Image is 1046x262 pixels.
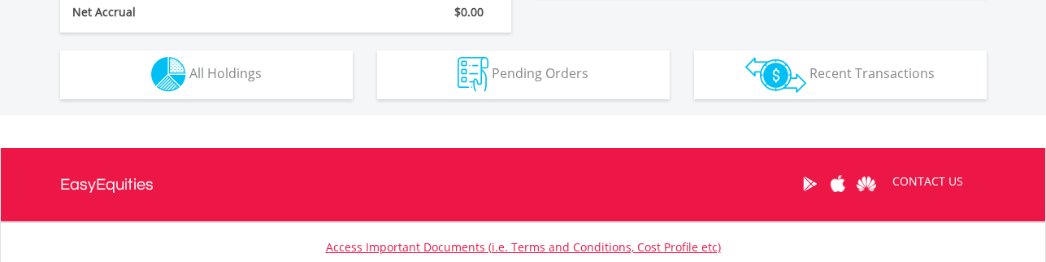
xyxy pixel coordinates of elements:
[151,57,186,92] img: holdings-wht.png
[377,50,670,99] button: Pending Orders
[60,4,323,20] div: Net Accrual
[881,159,974,204] a: CONTACT US
[458,57,488,92] img: pending_instructions-wht.png
[745,57,806,93] img: transactions-zar-wht.png
[492,64,588,82] span: Pending Orders
[796,159,824,209] a: Google Play
[454,4,484,20] span: $0.00
[189,64,262,82] span: All Holdings
[853,159,881,209] a: Huawei
[694,50,987,99] button: Recent Transactions
[809,64,935,82] span: Recent Transactions
[326,239,721,255] a: Access Important Documents (i.e. Terms and Conditions, Cost Profile etc)
[60,148,154,221] a: EasyEquities
[824,159,853,209] a: Apple
[60,50,353,99] button: All Holdings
